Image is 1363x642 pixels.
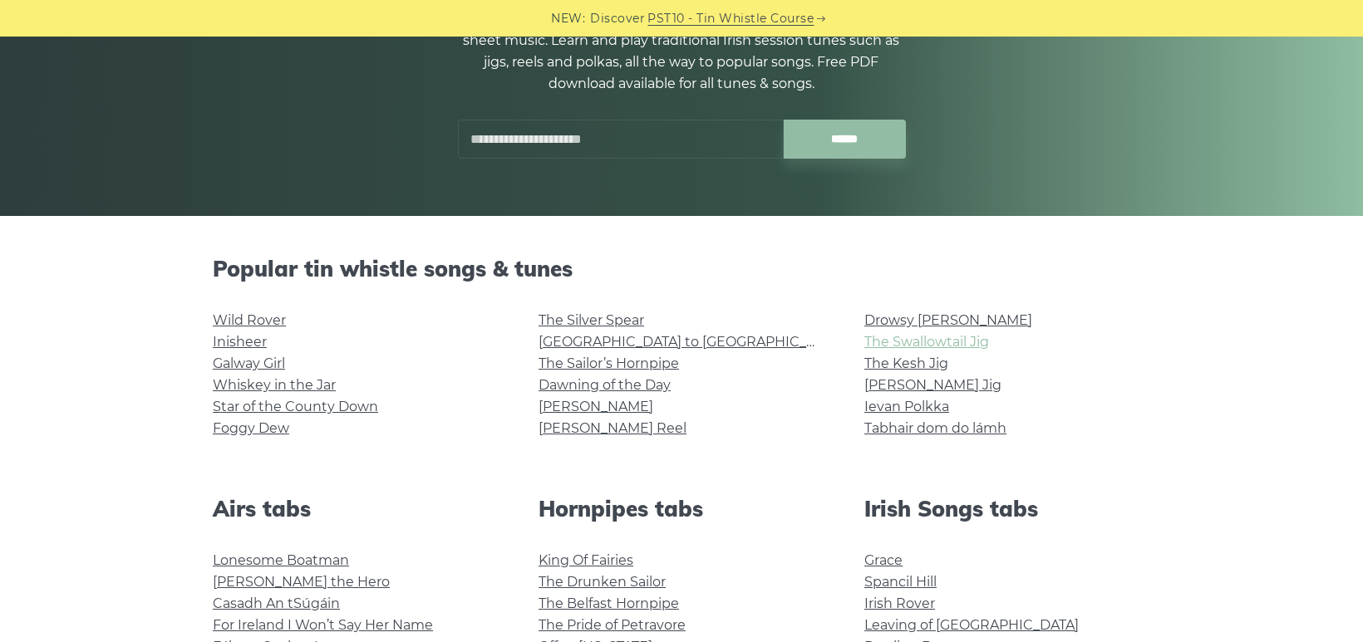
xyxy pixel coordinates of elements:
[213,595,340,611] a: Casadh An tSúgáin
[539,552,633,568] a: King Of Fairies
[539,377,671,393] a: Dawning of the Day
[864,617,1079,633] a: Leaving of [GEOGRAPHIC_DATA]
[213,399,378,414] a: Star of the County Down
[864,574,937,590] a: Spancil Hill
[552,9,586,28] span: NEW:
[457,8,906,95] p: 1000+ Irish tin whistle (penny whistle) tabs and notes with the sheet music. Learn and play tradi...
[539,496,824,522] h2: Hornpipes tabs
[213,552,349,568] a: Lonesome Boatman
[213,256,1150,282] h2: Popular tin whistle songs & tunes
[213,420,289,436] a: Foggy Dew
[864,552,903,568] a: Grace
[864,420,1006,436] a: Tabhair dom do lámh
[213,334,267,350] a: Inisheer
[213,496,499,522] h2: Airs tabs
[864,595,935,611] a: Irish Rover
[539,355,679,371] a: The Sailor’s Hornpipe
[213,377,336,393] a: Whiskey in the Jar
[864,377,1001,393] a: [PERSON_NAME] Jig
[539,420,686,436] a: [PERSON_NAME] Reel
[864,334,989,350] a: The Swallowtail Jig
[864,496,1150,522] h2: Irish Songs tabs
[539,595,679,611] a: The Belfast Hornpipe
[648,9,814,28] a: PST10 - Tin Whistle Course
[539,312,644,328] a: The Silver Spear
[213,617,433,633] a: For Ireland I Won’t Say Her Name
[539,399,653,414] a: [PERSON_NAME]
[539,334,845,350] a: [GEOGRAPHIC_DATA] to [GEOGRAPHIC_DATA]
[864,312,1032,328] a: Drowsy [PERSON_NAME]
[539,574,666,590] a: The Drunken Sailor
[213,355,285,371] a: Galway Girl
[591,9,646,28] span: Discover
[213,312,286,328] a: Wild Rover
[864,355,948,371] a: The Kesh Jig
[539,617,686,633] a: The Pride of Petravore
[864,399,949,414] a: Ievan Polkka
[213,574,390,590] a: [PERSON_NAME] the Hero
